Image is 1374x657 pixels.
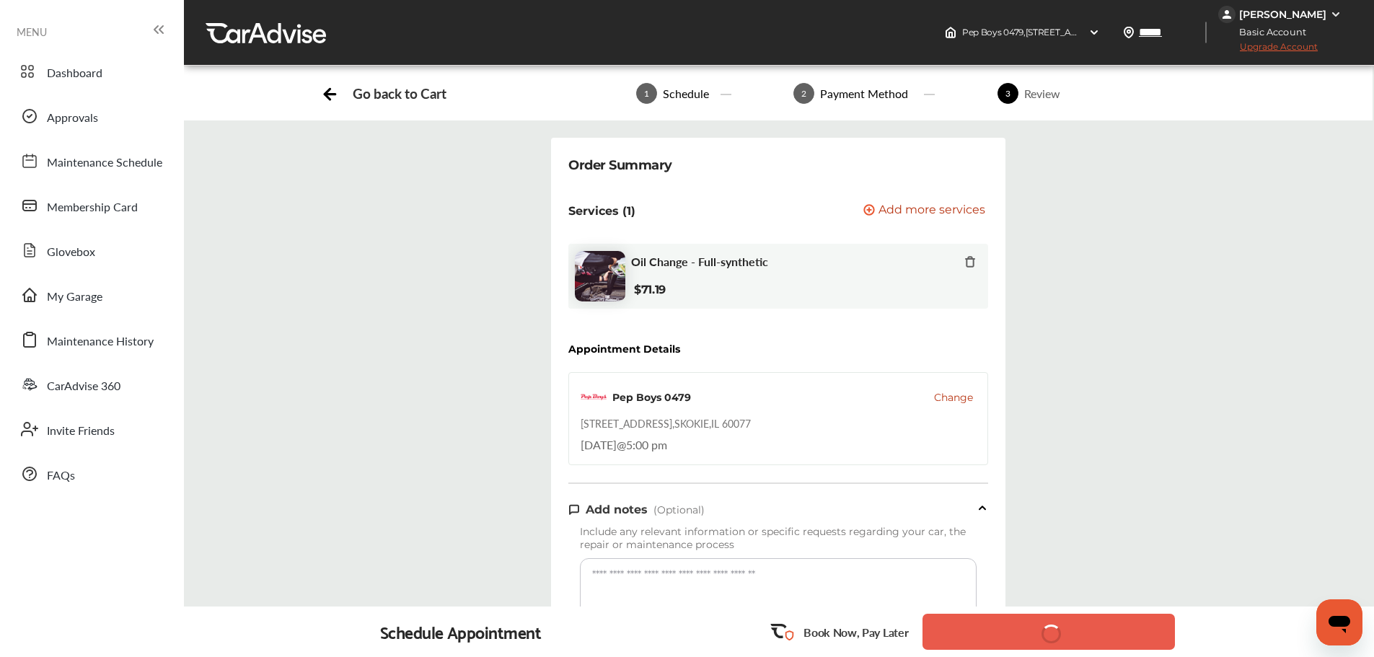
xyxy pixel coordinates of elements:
span: 2 [793,83,814,104]
div: Review [1018,85,1066,102]
div: [STREET_ADDRESS] , SKOKIE , IL 60077 [581,416,751,431]
div: Appointment Details [568,343,680,355]
a: Add more services [863,204,988,218]
a: Approvals [13,97,169,135]
div: Schedule Appointment [380,622,542,642]
img: logo-pepboys.png [581,384,607,410]
span: 3 [998,83,1018,104]
span: @ [617,436,626,453]
span: CarAdvise 360 [47,377,120,396]
span: Add notes [586,503,648,516]
iframe: Button to launch messaging window [1316,599,1362,645]
button: Change [934,390,973,405]
span: 1 [636,83,657,104]
span: Maintenance Schedule [47,154,162,172]
span: Approvals [47,109,98,128]
span: My Garage [47,288,102,307]
img: note-icon.db9493fa.svg [568,503,580,516]
div: Schedule [657,85,715,102]
span: Oil Change - Full-synthetic [631,255,768,268]
a: Glovebox [13,232,169,269]
span: Add more services [878,204,985,218]
a: Dashboard [13,53,169,90]
button: Confirm and Book [922,614,1175,650]
img: header-divider.bc55588e.svg [1205,22,1207,43]
b: $71.19 [634,283,666,296]
span: Include any relevant information or specific requests regarding your car, the repair or maintenan... [580,525,966,551]
span: Pep Boys 0479 , [STREET_ADDRESS] SKOKIE , IL 60077 [962,27,1181,38]
p: Services (1) [568,204,635,218]
img: jVpblrzwTbfkPYzPPzSLxeg0AAAAASUVORK5CYII= [1218,6,1236,23]
img: oil-change-thumb.jpg [575,251,625,301]
span: FAQs [47,467,75,485]
div: Go back to Cart [353,85,446,102]
div: [PERSON_NAME] [1239,8,1326,21]
a: Invite Friends [13,410,169,448]
p: Book Now, Pay Later [803,624,908,640]
span: Glovebox [47,243,95,262]
span: (Optional) [653,503,705,516]
button: Add more services [863,204,985,218]
a: Membership Card [13,187,169,224]
div: Order Summary [568,155,672,175]
a: Maintenance Schedule [13,142,169,180]
div: Pep Boys 0479 [612,390,691,405]
span: Basic Account [1220,25,1317,40]
span: Membership Card [47,198,138,217]
a: My Garage [13,276,169,314]
span: Upgrade Account [1218,41,1318,59]
span: Invite Friends [47,422,115,441]
div: Payment Method [814,85,914,102]
img: header-down-arrow.9dd2ce7d.svg [1088,27,1100,38]
span: MENU [17,26,47,38]
span: Maintenance History [47,332,154,351]
a: CarAdvise 360 [13,366,169,403]
img: header-home-logo.8d720a4f.svg [945,27,956,38]
img: location_vector.a44bc228.svg [1123,27,1135,38]
span: 5:00 pm [626,436,667,453]
a: FAQs [13,455,169,493]
span: Dashboard [47,64,102,83]
a: Maintenance History [13,321,169,358]
span: [DATE] [581,436,617,453]
img: WGsFRI8htEPBVLJbROoPRyZpYNWhNONpIPPETTm6eUC0GeLEiAAAAAElFTkSuQmCC [1330,9,1342,20]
